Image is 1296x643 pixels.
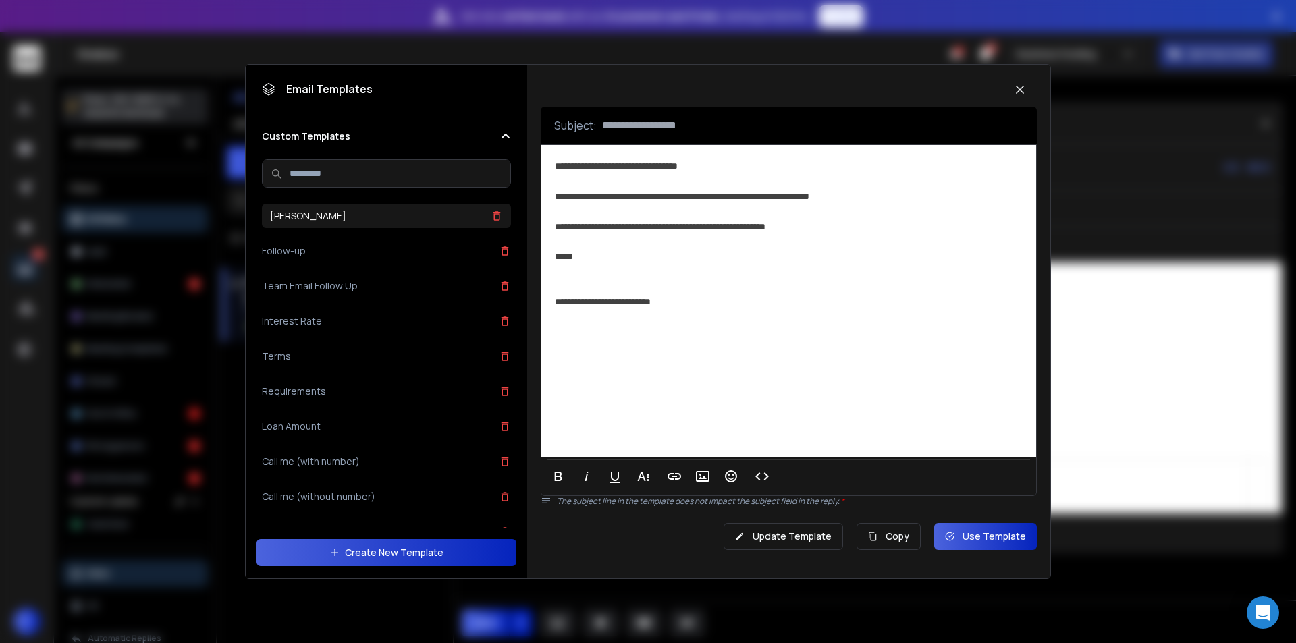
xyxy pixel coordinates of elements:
button: Insert Link (Ctrl+K) [661,463,687,490]
span: reply. [820,495,844,507]
div: Open Intercom Messenger [1247,596,1279,629]
button: Emoticons [718,463,744,490]
button: Bold (Ctrl+B) [545,463,571,490]
p: Subject: [554,117,597,134]
button: Use Template [934,523,1037,550]
button: Underline (Ctrl+U) [602,463,628,490]
button: Italic (Ctrl+I) [574,463,599,490]
p: The subject line in the template does not impact the subject field in the [557,496,1037,507]
button: Update Template [724,523,843,550]
button: Code View [749,463,775,490]
button: Copy [857,523,921,550]
button: Insert Image (Ctrl+P) [690,463,715,490]
button: Create New Template [256,539,516,566]
button: More Text [630,463,656,490]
